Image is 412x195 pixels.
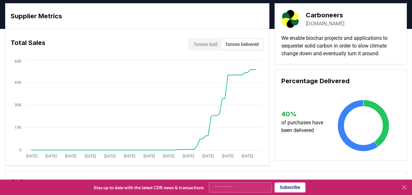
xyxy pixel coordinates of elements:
[183,154,194,158] tspan: [DATE]
[306,10,344,20] h3: Carboneers
[104,154,116,158] tspan: [DATE]
[14,59,22,64] tspan: 60K
[14,125,22,130] tspan: 15K
[11,177,401,186] h3: Orders
[45,154,57,158] tspan: [DATE]
[281,34,400,58] p: We enable biochar projects and applications to sequester solid carbon in order to slow climate ch...
[11,38,45,51] h3: Total Sales
[65,154,76,158] tspan: [DATE]
[281,109,328,119] h3: 40 %
[14,103,22,107] tspan: 30K
[163,154,174,158] tspan: [DATE]
[19,148,22,152] tspan: 0
[85,154,96,158] tspan: [DATE]
[281,119,328,134] p: of purchases have been delivered
[26,154,37,158] tspan: [DATE]
[190,39,221,49] button: Tonnes Sold
[242,154,253,158] tspan: [DATE]
[281,76,400,86] h3: Percentage Delivered
[281,10,299,28] img: Carboneers-logo
[202,154,214,158] tspan: [DATE]
[14,80,22,85] tspan: 45K
[222,154,233,158] tspan: [DATE]
[11,11,264,21] h3: Supplier Metrics
[221,39,263,49] button: Tonnes Delivered
[144,154,155,158] tspan: [DATE]
[306,20,344,28] a: [DOMAIN_NAME]
[124,154,135,158] tspan: [DATE]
